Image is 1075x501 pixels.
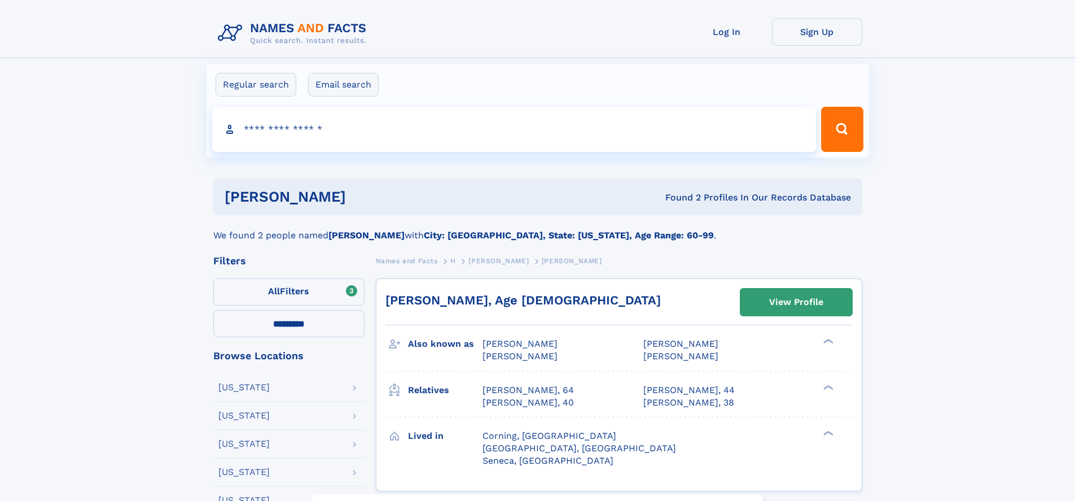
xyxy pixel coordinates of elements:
[482,443,676,454] span: [GEOGRAPHIC_DATA], [GEOGRAPHIC_DATA]
[482,351,558,361] span: [PERSON_NAME]
[643,384,735,397] a: [PERSON_NAME], 44
[450,254,456,268] a: H
[225,190,506,204] h1: [PERSON_NAME]
[772,18,862,46] a: Sign Up
[213,215,862,242] div: We found 2 people named with .
[218,411,270,420] div: [US_STATE]
[268,286,280,297] span: All
[482,430,616,441] span: Corning, [GEOGRAPHIC_DATA]
[213,18,376,49] img: Logo Names and Facts
[408,334,482,354] h3: Also known as
[450,257,456,265] span: H
[468,257,529,265] span: [PERSON_NAME]
[740,289,852,316] a: View Profile
[643,351,718,361] span: [PERSON_NAME]
[213,256,365,266] div: Filters
[213,278,365,306] label: Filters
[482,338,558,349] span: [PERSON_NAME]
[218,383,270,392] div: [US_STATE]
[769,289,823,315] div: View Profile
[408,381,482,400] h3: Relatives
[218,468,270,477] div: [US_STATE]
[408,426,482,446] h3: Lived in
[385,293,661,307] a: [PERSON_NAME], Age [DEMOGRAPHIC_DATA]
[542,257,602,265] span: [PERSON_NAME]
[482,384,574,397] a: [PERSON_NAME], 64
[820,384,834,391] div: ❯
[506,191,851,204] div: Found 2 Profiles In Our Records Database
[328,230,405,241] b: [PERSON_NAME]
[682,18,772,46] a: Log In
[820,338,834,345] div: ❯
[482,397,574,409] a: [PERSON_NAME], 40
[376,254,438,268] a: Names and Facts
[216,73,296,97] label: Regular search
[482,455,613,466] span: Seneca, [GEOGRAPHIC_DATA]
[643,397,734,409] a: [PERSON_NAME], 38
[643,338,718,349] span: [PERSON_NAME]
[308,73,379,97] label: Email search
[212,107,817,152] input: search input
[468,254,529,268] a: [PERSON_NAME]
[821,107,863,152] button: Search Button
[424,230,714,241] b: City: [GEOGRAPHIC_DATA], State: [US_STATE], Age Range: 60-99
[213,351,365,361] div: Browse Locations
[218,439,270,448] div: [US_STATE]
[820,429,834,437] div: ❯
